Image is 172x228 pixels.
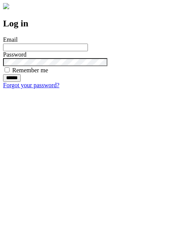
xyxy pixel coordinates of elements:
a: Forgot your password? [3,82,59,88]
label: Password [3,51,26,58]
label: Email [3,36,18,43]
h2: Log in [3,18,169,29]
label: Remember me [12,67,48,73]
img: logo-4e3dc11c47720685a147b03b5a06dd966a58ff35d612b21f08c02c0306f2b779.png [3,3,9,9]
